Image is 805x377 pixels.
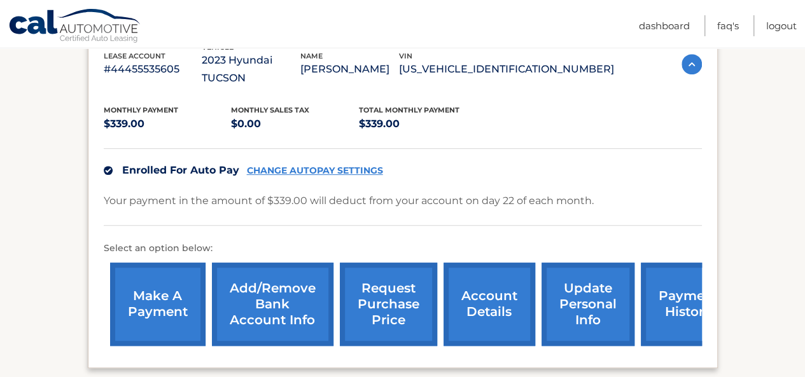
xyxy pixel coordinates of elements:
[104,60,202,78] p: #44455535605
[444,263,535,346] a: account details
[212,263,333,346] a: Add/Remove bank account info
[359,106,459,114] span: Total Monthly Payment
[766,15,797,36] a: Logout
[231,115,359,133] p: $0.00
[104,166,113,175] img: check.svg
[359,115,487,133] p: $339.00
[104,241,702,256] p: Select an option below:
[399,51,412,60] span: vin
[641,263,736,346] a: payment history
[104,51,165,60] span: lease account
[399,60,614,78] p: [US_VEHICLE_IDENTIFICATION_NUMBER]
[717,15,739,36] a: FAQ's
[542,263,634,346] a: update personal info
[231,106,309,114] span: Monthly sales Tax
[110,263,206,346] a: make a payment
[8,8,142,45] a: Cal Automotive
[104,115,232,133] p: $339.00
[300,51,323,60] span: name
[104,192,594,210] p: Your payment in the amount of $339.00 will deduct from your account on day 22 of each month.
[639,15,690,36] a: Dashboard
[300,60,399,78] p: [PERSON_NAME]
[122,164,239,176] span: Enrolled For Auto Pay
[104,106,178,114] span: Monthly Payment
[247,165,383,176] a: CHANGE AUTOPAY SETTINGS
[340,263,437,346] a: request purchase price
[682,54,702,74] img: accordion-active.svg
[202,51,300,87] p: 2023 Hyundai TUCSON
